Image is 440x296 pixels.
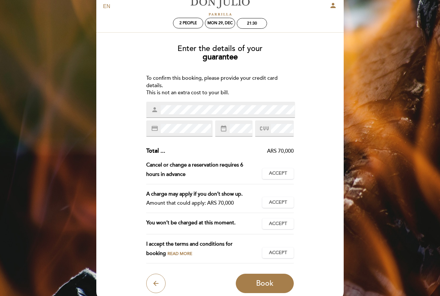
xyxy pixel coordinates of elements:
[146,274,166,293] button: arrow_back
[269,220,287,227] span: Accept
[146,199,257,208] div: Amount that could apply: ARS 70,000
[146,147,165,154] span: Total ...
[269,199,287,206] span: Accept
[167,251,192,256] span: Read more
[177,44,263,53] span: Enter the details of your
[269,170,287,177] span: Accept
[179,21,197,26] span: 2 people
[262,197,294,208] button: Accept
[146,218,263,229] div: You won’t be charged at this moment.
[262,247,294,258] button: Accept
[146,160,263,179] div: Cancel or change a reservation requires 6 hours in advance
[151,106,158,113] i: person
[329,2,337,9] i: person
[146,189,257,199] div: A charge may apply if you don’t show up.
[262,218,294,229] button: Accept
[146,75,294,97] div: To confirm this booking, please provide your credit card details. This is not an extra cost to yo...
[151,125,158,132] i: credit_card
[207,21,233,26] div: Mon 29, Dec
[269,250,287,256] span: Accept
[329,2,337,12] button: person
[247,21,257,26] div: 21:30
[146,240,263,258] div: I accept the terms and conditions for booking
[236,274,294,293] button: Book
[256,279,273,288] span: Book
[152,280,160,287] i: arrow_back
[203,52,238,62] b: guarantee
[220,125,227,132] i: date_range
[165,148,294,155] div: ARS 70,000
[262,168,294,179] button: Accept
